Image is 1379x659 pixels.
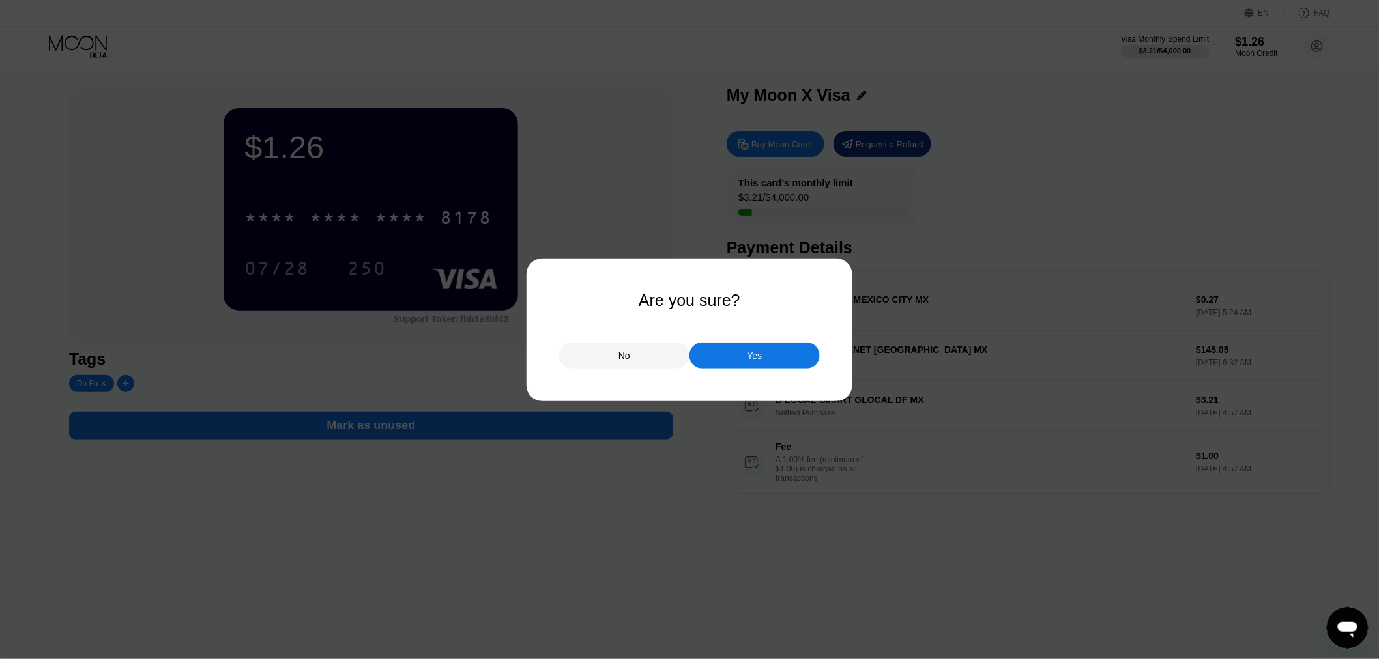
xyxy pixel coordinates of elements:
div: No [618,350,630,361]
div: Yes [689,343,820,369]
iframe: Button to launch messaging window [1327,607,1369,649]
div: Yes [748,350,762,361]
div: No [559,343,689,369]
div: Are you sure? [639,291,740,310]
